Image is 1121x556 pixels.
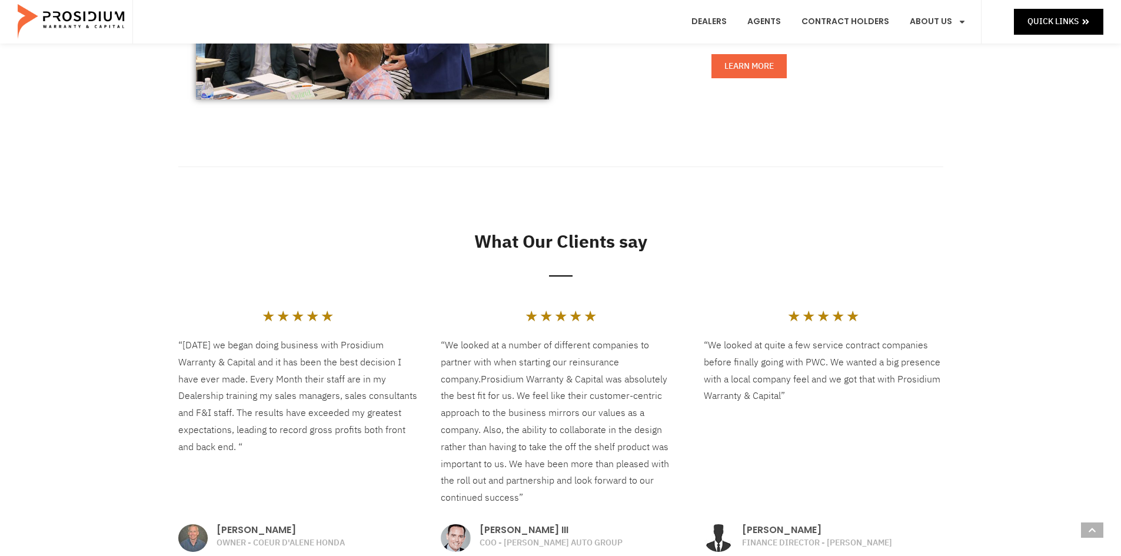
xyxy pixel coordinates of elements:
[525,309,597,323] div: 5/5
[554,309,567,323] i: ★
[569,309,582,323] i: ★
[787,309,859,323] div: 5/5
[525,309,538,323] i: ★
[262,309,334,323] div: 5/5
[217,536,417,550] p: OWNER - COEUR D'ALENE HONDA
[540,309,553,323] i: ★
[178,228,943,255] h2: What Our Clients say
[441,337,680,507] p: “We looked at a number of different companies to partner with when starting our reinsurance company.
[178,337,418,456] p: “[DATE] we began doing business with Prosidium Warranty & Capital and it has been the best decisi...
[321,309,334,323] i: ★
[787,309,800,323] i: ★
[480,536,680,550] p: COO - [PERSON_NAME] AUTO GROUP
[291,309,304,323] i: ★
[1014,9,1103,34] a: Quick Links
[846,309,859,323] i: ★
[1027,14,1079,29] span: Quick Links
[306,309,319,323] i: ★
[262,309,275,323] i: ★
[711,54,787,78] a: Learn More
[277,309,290,323] i: ★
[724,59,774,74] span: Learn More
[802,309,815,323] i: ★
[481,372,603,387] span: Prosidium Warranty & Capital
[742,536,943,550] p: FINANCE DIRECTOR - [PERSON_NAME]
[584,309,597,323] i: ★
[817,309,830,323] i: ★
[704,337,943,405] p: “We looked at quite a few service contract companies before finally going with PWC. We wanted a b...
[831,309,844,323] i: ★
